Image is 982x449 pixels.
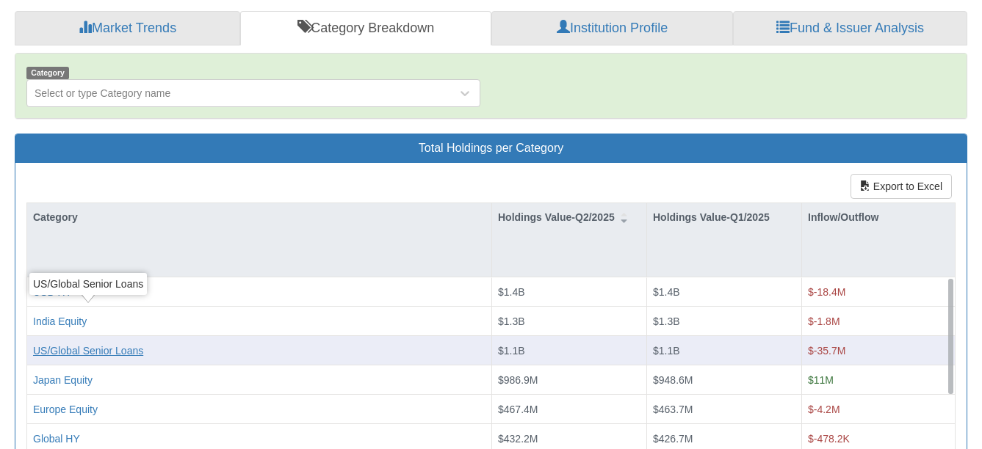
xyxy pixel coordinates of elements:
[647,203,801,231] div: Holdings Value-Q1/2025
[492,203,646,231] div: Holdings Value-Q2/2025
[33,431,80,445] button: Global HY
[33,372,93,387] button: Japan Equity
[35,86,170,101] div: Select or type Category name
[808,286,845,298] span: $-18.4M
[498,432,538,444] span: $432.2M
[808,315,840,326] span: $-1.8M
[851,174,952,199] button: Export to Excel
[498,344,525,356] span: $1.1B
[29,273,147,295] div: US/Global Senior Loans
[491,11,733,46] a: Institution Profile
[498,373,538,385] span: $986.9M
[498,315,525,326] span: $1.3B
[653,403,693,415] span: $463.7M
[653,286,680,298] span: $1.4B
[26,67,69,79] span: Category
[33,343,143,357] button: US/Global Senior Loans
[653,315,680,326] span: $1.3B
[653,373,693,385] span: $948.6M
[653,432,693,444] span: $426.7M
[498,403,538,415] span: $467.4M
[27,203,491,231] div: Category
[26,142,956,155] h3: Total Holdings per Category
[33,285,72,299] button: USD HY
[733,11,967,46] a: Fund & Issuer Analysis
[33,401,98,416] button: Europe Equity
[15,11,240,46] a: Market Trends
[33,313,87,328] button: India Equity
[802,203,955,231] div: Inflow/Outflow
[808,373,834,385] span: $11M
[808,344,845,356] span: $-35.7M
[808,432,850,444] span: $-478.2K
[653,344,680,356] span: $1.1B
[498,286,525,298] span: $1.4B
[808,403,840,415] span: $-4.2M
[240,11,491,46] a: Category Breakdown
